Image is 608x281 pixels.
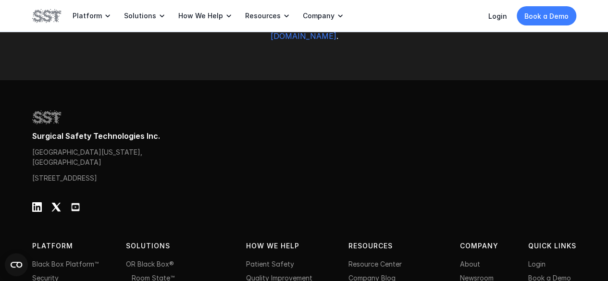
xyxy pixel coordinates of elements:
p: PLATFORM [32,241,92,251]
p: HOW WE HELP [246,241,306,251]
p: Surgical Safety Technologies Inc. [32,131,576,141]
a: Resource Center [348,260,402,268]
img: Youtube Logo [71,202,80,212]
button: Open CMP widget [5,253,28,276]
a: Black Box Platform™ [32,260,99,268]
a: Book a Demo [517,6,576,25]
p: Platform [73,12,102,20]
img: SST logo [32,109,61,125]
a: [EMAIL_ADDRESS][DOMAIN_NAME] [270,20,383,41]
p: Resources [245,12,281,20]
p: Solutions [126,241,187,251]
a: Login [528,260,545,268]
a: OR Black Box® [126,260,174,268]
p: Company [459,241,500,251]
p: Interested in joining the Surgical Safety Technologies team? Submit your resume to . [193,7,416,42]
p: QUICK LINKS [528,241,576,251]
p: Book a Demo [524,11,569,21]
p: [STREET_ADDRESS] [32,173,125,183]
a: About [459,260,480,268]
p: How We Help [178,12,223,20]
a: Login [488,12,507,20]
p: Company [303,12,335,20]
p: Resources [348,241,432,251]
p: [GEOGRAPHIC_DATA][US_STATE], [GEOGRAPHIC_DATA] [32,147,148,167]
p: Solutions [124,12,156,20]
img: SST logo [32,8,61,24]
a: Patient Safety [246,260,294,268]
